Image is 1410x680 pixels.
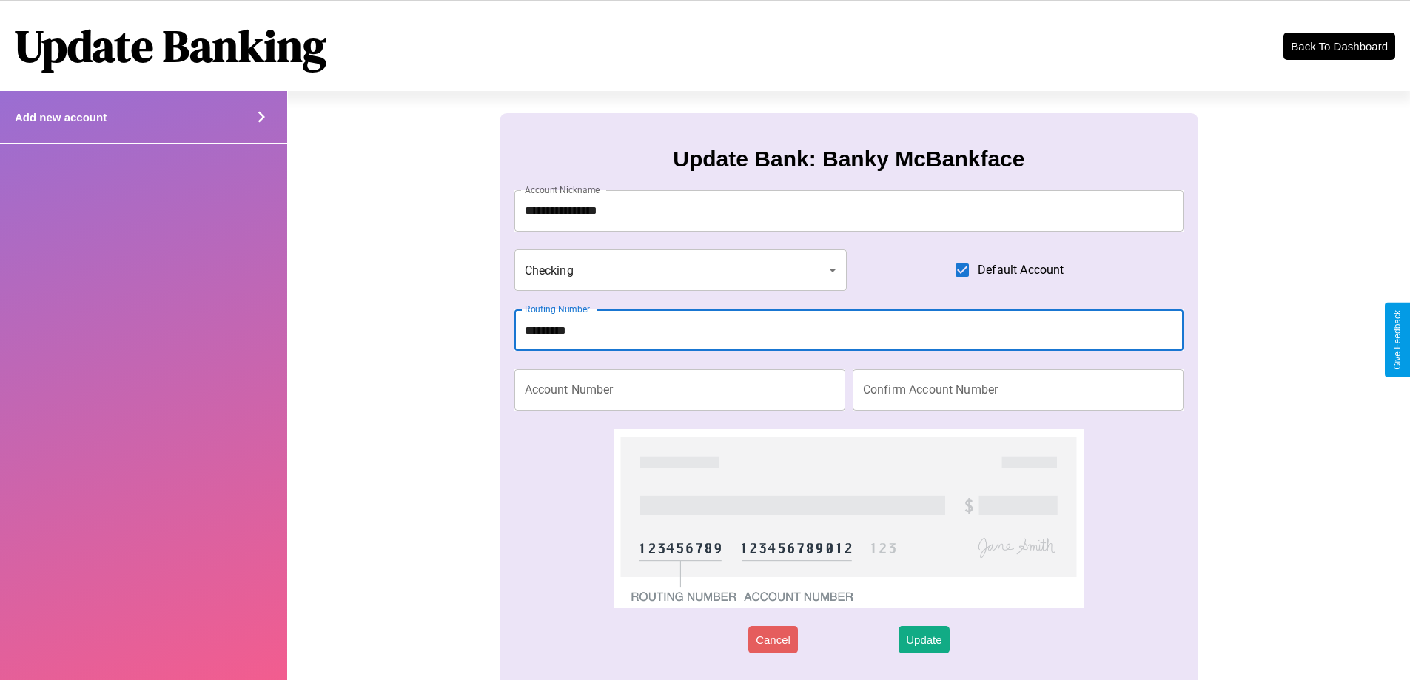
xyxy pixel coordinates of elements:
button: Cancel [748,626,798,653]
button: Update [899,626,949,653]
img: check [614,429,1083,608]
button: Back To Dashboard [1283,33,1395,60]
span: Default Account [978,261,1064,279]
h4: Add new account [15,111,107,124]
h3: Update Bank: Banky McBankface [673,147,1024,172]
label: Account Nickname [525,184,600,196]
label: Routing Number [525,303,590,315]
h1: Update Banking [15,16,326,76]
div: Checking [514,249,847,291]
div: Give Feedback [1392,310,1403,370]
